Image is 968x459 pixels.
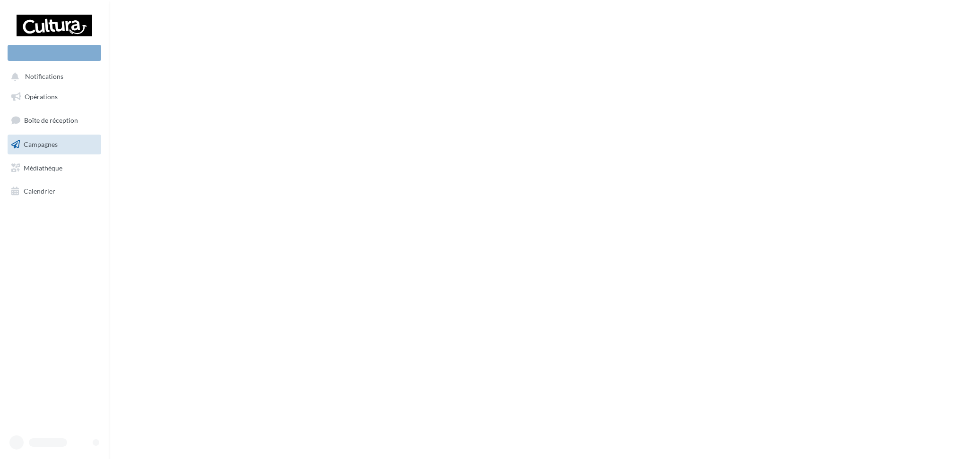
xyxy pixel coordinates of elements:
a: Boîte de réception [6,110,103,130]
div: Nouvelle campagne [8,45,101,61]
a: Campagnes [6,135,103,154]
span: Notifications [25,73,63,81]
a: Opérations [6,87,103,107]
span: Boîte de réception [24,116,78,124]
span: Calendrier [24,187,55,195]
span: Campagnes [24,140,58,148]
span: Opérations [25,93,58,101]
a: Calendrier [6,181,103,201]
span: Médiathèque [24,163,62,171]
a: Médiathèque [6,158,103,178]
